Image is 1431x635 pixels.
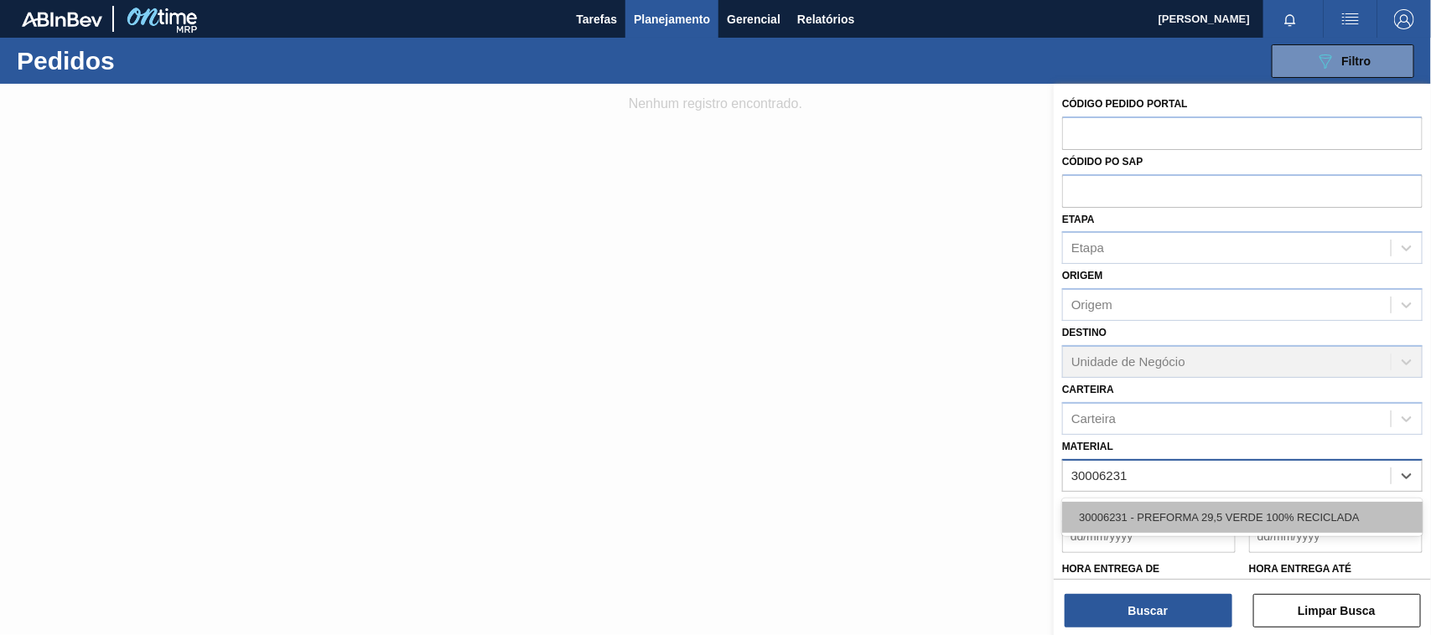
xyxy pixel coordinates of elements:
[1062,270,1103,281] label: Origem
[1062,156,1143,168] label: Códido PO SAP
[1272,44,1414,78] button: Filtro
[1062,384,1114,395] label: Carteira
[1342,54,1371,68] span: Filtro
[1062,502,1423,533] div: 30006231 - PREFORMA 29,5 VERDE 100% RECICLADA
[1062,557,1236,581] label: Hora entrega de
[1263,8,1317,31] button: Notificações
[22,12,102,27] img: TNhmsLtSVTkK8tSr43FrP2fwEKptu5GPRR3wAAAABJRU5ErkJggg==
[1062,98,1188,110] label: Código Pedido Portal
[1062,214,1095,225] label: Etapa
[727,9,780,29] span: Gerencial
[1340,9,1361,29] img: userActions
[1071,298,1112,312] div: Origem
[17,51,262,70] h1: Pedidos
[1249,519,1423,553] input: dd/mm/yyyy
[1062,327,1107,338] label: Destino
[1062,519,1236,553] input: dd/mm/yyyy
[1062,441,1113,452] label: Material
[1071,241,1104,256] div: Etapa
[634,9,710,29] span: Planejamento
[576,9,617,29] span: Tarefas
[797,9,854,29] span: Relatórios
[1249,557,1423,581] label: Hora entrega até
[1394,9,1414,29] img: Logout
[1071,411,1116,426] div: Carteira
